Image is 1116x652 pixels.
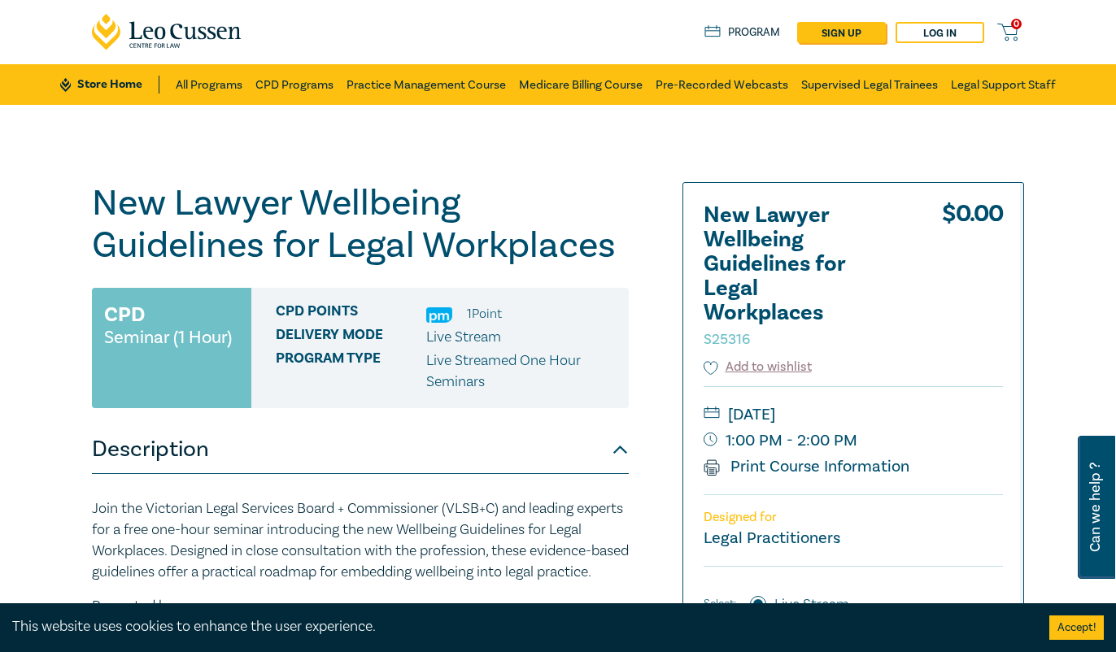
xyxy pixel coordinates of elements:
a: Log in [896,22,984,43]
span: Program type [276,350,426,393]
a: Medicare Billing Course [519,64,643,105]
p: Join the Victorian Legal Services Board + Commissioner (VLSB+C) and leading experts for a free on... [92,498,629,583]
span: Select: [704,595,736,613]
h3: CPD [104,300,145,329]
a: Supervised Legal Trainees [801,64,938,105]
span: 0 [1011,19,1022,29]
li: 1 Point [467,303,502,324]
p: Presented by: [92,596,629,617]
small: 1:00 PM - 2:00 PM [704,428,1003,454]
p: Designed for [704,510,1003,525]
p: Live Streamed One Hour Seminars [426,350,617,393]
button: Accept cookies [1049,615,1104,640]
a: Pre-Recorded Webcasts [656,64,788,105]
h1: New Lawyer Wellbeing Guidelines for Legal Workplaces [92,182,629,267]
img: Practice Management & Business Skills [426,307,452,323]
span: Delivery Mode [276,327,426,348]
button: Description [92,425,629,474]
a: CPD Programs [255,64,333,105]
small: Legal Practitioners [704,528,840,549]
span: CPD Points [276,303,426,324]
a: Program [704,24,780,41]
a: Print Course Information [704,456,909,477]
div: $ 0.00 [942,203,1003,358]
h2: New Lawyer Wellbeing Guidelines for Legal Workplaces [704,203,883,350]
a: Legal Support Staff [951,64,1056,105]
label: Live Stream [774,594,849,615]
small: S25316 [704,330,750,349]
div: This website uses cookies to enhance the user experience. [12,616,1025,637]
span: Live Stream [426,328,501,346]
a: sign up [797,22,886,43]
button: Add to wishlist [704,358,812,376]
span: Can we help ? [1088,446,1103,569]
a: All Programs [176,64,242,105]
small: [DATE] [704,402,1003,428]
a: Practice Management Course [347,64,506,105]
small: Seminar (1 Hour) [104,329,232,346]
a: Store Home [60,76,159,93]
